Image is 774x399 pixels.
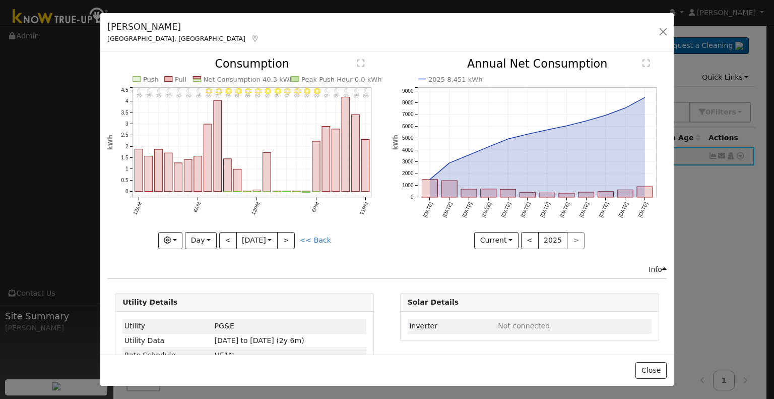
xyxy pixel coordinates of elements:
rect: onclick="" [243,192,251,192]
text: Net Consumption 40.3 kWh [204,76,294,83]
text: [DATE] [578,201,591,218]
button: Current [474,232,519,249]
span: C [215,351,234,359]
text: [DATE] [520,201,532,218]
rect: onclick="" [214,101,222,192]
p: 76° [224,95,234,98]
div: Info [649,264,667,275]
text: [DATE] [461,201,473,218]
text: kWh [392,135,399,150]
text: 2025 8,451 kWh [428,76,483,83]
p: 68° [194,95,204,98]
rect: onclick="" [342,97,350,192]
rect: onclick="" [500,190,515,198]
rect: onclick="" [293,192,301,192]
circle: onclick="" [447,161,451,165]
circle: onclick="" [584,119,588,123]
i: 6AM - Clear [197,88,202,95]
p: 71° [214,95,224,98]
button: Day [185,232,216,249]
rect: onclick="" [253,190,261,192]
rect: onclick="" [204,124,212,192]
span: [DATE] to [DATE] (2y 6m) [215,336,304,345]
text: 12AM [132,201,143,216]
text: 0 [125,189,128,194]
i: 7AM - Clear [206,88,212,95]
text: 9000 [402,88,414,94]
text: [DATE] [539,201,551,218]
rect: onclick="" [233,169,241,192]
text: 0.5 [121,178,128,183]
text: [DATE] [422,201,434,218]
rect: onclick="" [312,141,320,192]
text: Peak Push Hour 0.0 kWh [301,76,381,83]
text: 11PM [359,201,369,216]
i: 3AM - Clear [167,88,172,95]
text: [DATE] [617,201,629,218]
circle: onclick="" [642,96,647,100]
button: Close [635,362,666,379]
p: 88° [352,95,362,98]
p: 75° [145,95,155,98]
i: 12PM - Clear [255,88,261,95]
rect: onclick="" [461,190,477,198]
circle: onclick="" [604,113,608,118]
circle: onclick="" [623,106,627,110]
rect: onclick="" [559,194,574,198]
text: Consumption [215,58,290,71]
p: 99° [302,95,312,98]
circle: onclick="" [486,145,490,149]
text: [DATE] [559,201,571,218]
circle: onclick="" [467,153,471,157]
i: 9AM - Clear [225,88,231,95]
rect: onclick="" [283,192,291,192]
i: 11PM - Clear [364,88,369,95]
td: Rate Schedule [122,348,213,363]
p: 92° [263,95,273,98]
rect: onclick="" [362,140,370,192]
rect: onclick="" [422,180,437,197]
p: 86° [243,95,253,98]
span: ID: null, authorized: None [498,322,550,330]
text: 0 [410,195,413,200]
rect: onclick="" [174,163,182,192]
p: 90° [342,95,352,98]
i: 10PM - Clear [354,88,359,95]
rect: onclick="" [155,150,163,192]
text: 4000 [402,147,414,153]
i: 11AM - Clear [245,88,251,95]
text: [DATE] [500,201,512,218]
p: 69° [184,95,194,98]
p: 99° [312,95,322,98]
a: << Back [300,236,331,244]
rect: onclick="" [578,193,594,198]
a: Map [250,34,260,42]
text: 3 [125,121,128,127]
text: 5000 [402,136,414,141]
text: 3.5 [121,110,128,116]
circle: onclick="" [564,124,568,128]
rect: onclick="" [302,192,310,193]
td: Inverter [408,319,496,333]
strong: Utility Details [122,298,177,306]
rect: onclick="" [194,156,202,192]
p: 81° [233,95,243,98]
text: kWh [107,135,114,150]
p: 79° [135,95,145,98]
text: 8000 [402,100,414,106]
rect: onclick="" [164,153,172,192]
i: 8AM - Clear [216,88,222,95]
rect: onclick="" [352,115,360,192]
i: 4AM - Clear [177,88,182,95]
rect: onclick="" [135,149,143,192]
text:  [642,60,650,68]
i: 4PM - Clear [294,88,300,95]
text: 6PM [311,201,320,213]
p: 66° [204,95,214,98]
i: 12AM - Clear [138,88,143,95]
rect: onclick="" [598,192,613,197]
text:  [358,60,365,68]
text: 1.5 [121,155,128,160]
rect: onclick="" [539,193,555,197]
